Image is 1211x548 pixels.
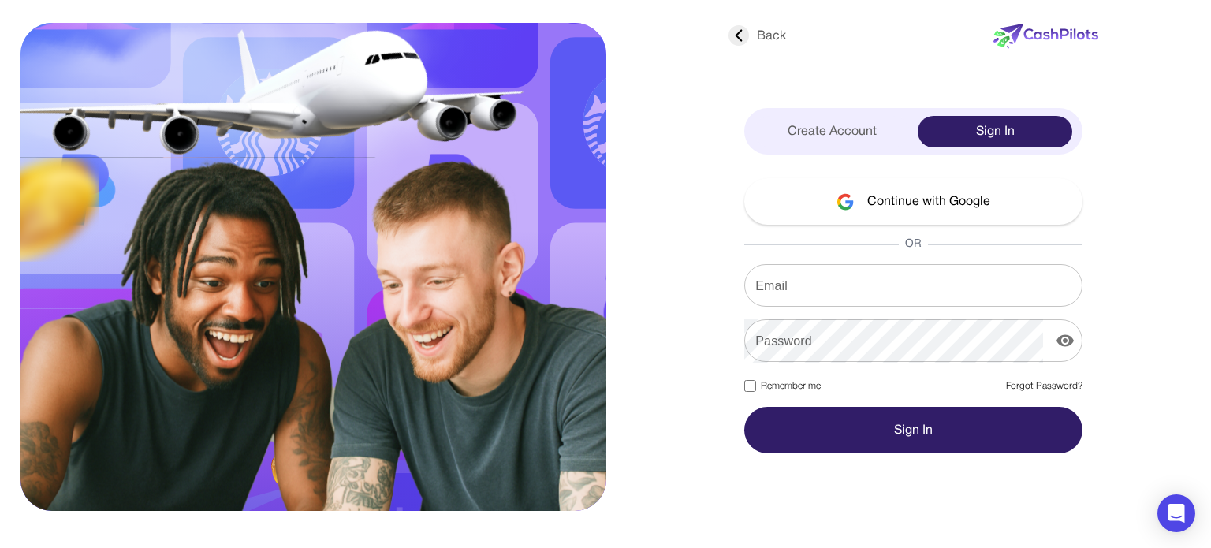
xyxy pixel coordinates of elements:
div: Sign In [918,116,1072,147]
img: new-logo.svg [993,24,1098,49]
button: display the password [1049,325,1081,356]
input: Remember me [744,380,756,392]
button: Sign In [744,407,1082,453]
div: Create Account [755,116,909,147]
div: Back [728,27,786,46]
img: google-logo.svg [837,193,855,211]
label: Remember me [744,379,821,393]
a: Forgot Password? [1006,379,1082,393]
span: OR [899,237,928,252]
div: Open Intercom Messenger [1157,494,1195,532]
img: sing-in.svg [20,23,606,511]
button: Continue with Google [744,178,1082,225]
